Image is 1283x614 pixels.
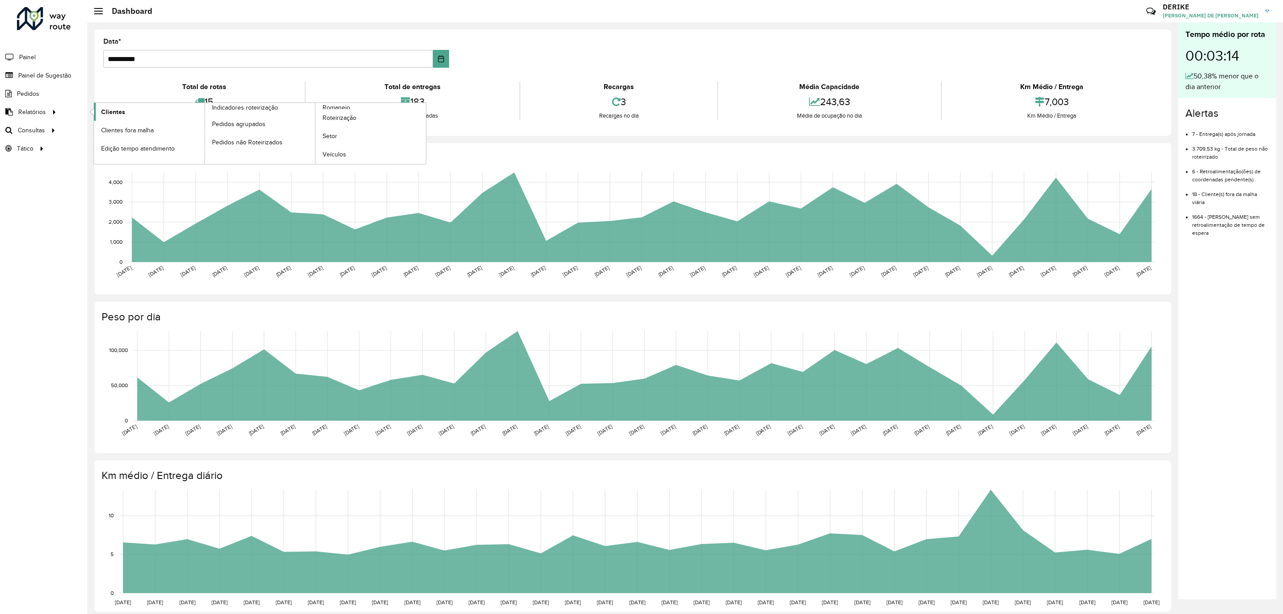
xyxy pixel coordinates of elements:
text: [DATE] [951,599,967,605]
span: Indicadores roteirização [212,103,278,112]
text: [DATE] [887,599,903,605]
text: [DATE] [371,265,388,278]
text: [DATE] [533,599,549,605]
text: [DATE] [597,599,613,605]
text: [DATE] [597,423,613,436]
text: [DATE] [115,265,132,278]
text: 5 [110,551,114,557]
span: Veículos [323,150,346,159]
div: 243,63 [720,92,938,111]
text: [DATE] [1103,423,1120,436]
text: [DATE] [660,423,677,436]
div: Tempo médio por rota [1185,29,1269,41]
text: [DATE] [153,423,170,436]
div: 50,38% menor que o dia anterior [1185,71,1269,92]
span: Romaneio [323,103,350,112]
a: Edição tempo atendimento [94,139,204,157]
text: [DATE] [248,423,265,436]
text: [DATE] [785,265,801,278]
text: [DATE] [723,423,740,436]
text: [DATE] [629,599,646,605]
text: [DATE] [880,265,897,278]
text: [DATE] [434,265,451,278]
text: [DATE] [721,265,738,278]
div: Total de rotas [106,82,302,92]
text: [DATE] [530,265,547,278]
text: 0 [110,590,114,596]
text: [DATE] [405,599,421,605]
text: [DATE] [1047,599,1063,605]
h4: Peso por dia [102,311,1162,323]
text: [DATE] [818,423,835,436]
span: Consultas [18,126,45,135]
text: [DATE] [565,599,581,605]
text: [DATE] [977,423,993,436]
text: [DATE] [1040,265,1057,278]
div: Recargas no dia [523,111,715,120]
div: 00:03:14 [1185,41,1269,71]
text: [DATE] [180,599,196,605]
text: [DATE] [689,265,706,278]
text: [DATE] [848,265,865,278]
div: 3 [523,92,715,111]
text: [DATE] [307,265,324,278]
text: [DATE] [628,423,645,436]
text: [DATE] [657,265,674,278]
text: 10 [109,513,114,519]
div: Média Capacidade [720,82,938,92]
text: [DATE] [243,265,260,278]
span: Clientes fora malha [101,126,154,135]
text: [DATE] [147,265,164,278]
h4: Capacidade por dia [102,152,1162,165]
text: [DATE] [308,599,324,605]
a: Contato Rápido [1141,2,1160,21]
text: [DATE] [147,599,163,605]
text: [DATE] [498,265,515,278]
text: [DATE] [275,265,292,278]
text: [DATE] [340,599,356,605]
text: 2,000 [109,219,123,225]
text: [DATE] [662,599,678,605]
text: [DATE] [437,599,453,605]
text: [DATE] [1079,599,1095,605]
text: 1,000 [110,239,123,245]
text: [DATE] [339,265,355,278]
label: Data [103,36,121,47]
text: [DATE] [501,599,517,605]
text: [DATE] [691,423,708,436]
text: [DATE] [216,423,233,436]
text: [DATE] [913,423,930,436]
text: [DATE] [1144,599,1160,605]
div: 15 [106,92,302,111]
text: [DATE] [850,423,867,436]
text: [DATE] [983,599,999,605]
text: [DATE] [375,423,392,436]
span: Setor [323,131,337,141]
div: 183 [308,92,517,111]
text: [DATE] [1111,599,1128,605]
text: [DATE] [822,599,838,605]
text: [DATE] [406,423,423,436]
text: [DATE] [501,423,518,436]
span: Painel [19,53,36,62]
span: Pedidos [17,89,39,98]
text: [DATE] [121,423,138,436]
a: Roteirização [315,109,426,127]
button: Choose Date [433,50,449,68]
text: [DATE] [758,599,774,605]
text: [DATE] [787,423,804,436]
text: [DATE] [753,265,770,278]
text: 4,000 [109,179,123,185]
a: Clientes [94,103,204,121]
h4: Km médio / Entrega diário [102,469,1162,482]
text: [DATE] [372,599,388,605]
text: [DATE] [1072,423,1089,436]
div: Km Médio / Entrega [944,111,1160,120]
a: Indicadores roteirização [94,103,315,164]
text: [DATE] [466,265,483,278]
text: [DATE] [912,265,929,278]
text: [DATE] [854,599,870,605]
text: 0 [125,418,128,423]
text: [DATE] [1009,423,1026,436]
text: [DATE] [1103,265,1120,278]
